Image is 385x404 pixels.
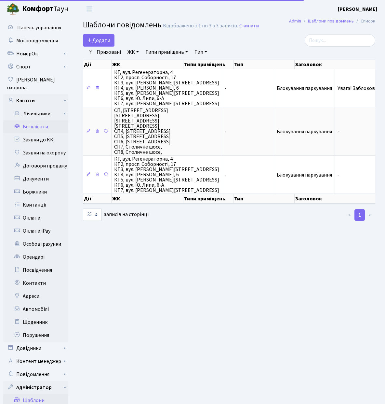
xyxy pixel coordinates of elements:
a: [PERSON_NAME] [338,5,377,13]
th: Дії [83,194,112,204]
span: КТ, вул. Регенераторна, 4 КТ2, просп. Соборності, 17 КТ3, вул. [PERSON_NAME][STREET_ADDRESS] КТ4,... [114,156,219,193]
span: Панель управління [17,24,61,31]
th: Тип [233,194,295,204]
span: - [225,172,271,178]
span: Блокування паркування [277,129,332,134]
a: Повідомлення [3,368,68,381]
span: - [338,128,339,135]
span: Мої повідомлення [16,37,58,44]
span: Блокування паркування [277,86,332,91]
span: КТ, вул. Регенераторна, 4 КТ2, просп. Соборності, 17 КТ3, вул. [PERSON_NAME][STREET_ADDRESS] КТ4,... [114,70,219,106]
th: ЖК [112,194,183,204]
input: Пошук... [305,34,375,47]
span: СП, [STREET_ADDRESS] [STREET_ADDRESS] [STREET_ADDRESS] [STREET_ADDRESS] СП4, [STREET_ADDRESS] СП5... [114,108,219,155]
span: - [225,86,271,91]
b: Комфорт [22,4,53,14]
a: Шаблони повідомлень [308,18,354,24]
label: записів на сторінці [83,209,149,221]
th: Заголовок [295,194,378,204]
span: - [338,171,339,179]
a: Панель управління [3,21,68,34]
select: записів на сторінці [83,209,102,221]
a: Щоденник [3,316,68,329]
th: Дії [83,60,112,69]
a: Боржники [3,185,68,198]
a: Заявки на охорону [3,146,68,159]
a: Адміністратор [3,381,68,394]
a: Клієнти [3,94,68,107]
th: ЖК [112,60,183,69]
a: Автомобілі [3,303,68,316]
a: Орендарі [3,251,68,264]
span: Таун [22,4,68,15]
a: Оплати [3,211,68,224]
a: Квитанції [3,198,68,211]
a: [PERSON_NAME] охорона [3,73,68,94]
a: Контакти [3,277,68,290]
a: НомерОк [3,47,68,60]
a: Скинути [239,23,259,29]
a: Лічильники [7,107,68,120]
nav: breadcrumb [279,14,385,28]
a: Документи [3,172,68,185]
button: Переключити навігацію [81,4,98,14]
a: Адреси [3,290,68,303]
a: Контент менеджер [3,355,68,368]
a: Договори продажу [3,159,68,172]
a: Всі клієнти [3,120,68,133]
a: Заявки до КК [3,133,68,146]
div: Відображено з 1 по 3 з 3 записів. [163,23,238,29]
a: ЖК [125,47,141,58]
th: Типи приміщень [183,60,234,69]
b: [PERSON_NAME] [338,6,377,13]
a: Спорт [3,60,68,73]
a: Порушення [3,329,68,342]
th: Типи приміщень [183,194,234,204]
a: Приховані [94,47,124,58]
img: logo.png [7,3,20,16]
a: 1 [354,209,365,221]
a: Мої повідомлення [3,34,68,47]
span: - [225,129,271,134]
th: Тип [233,60,295,69]
li: Список [354,18,375,25]
span: Додати [87,37,110,44]
a: Посвідчення [3,264,68,277]
a: Оплати iPay [3,224,68,238]
a: Тип [192,47,210,58]
a: Типи приміщень [143,47,191,58]
span: Блокування паркування [277,172,332,178]
a: Додати [83,34,114,47]
span: Шаблони повідомлень [83,19,161,31]
a: Довідники [3,342,68,355]
a: Особові рахунки [3,238,68,251]
a: Admin [289,18,301,24]
th: Заголовок [295,60,378,69]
